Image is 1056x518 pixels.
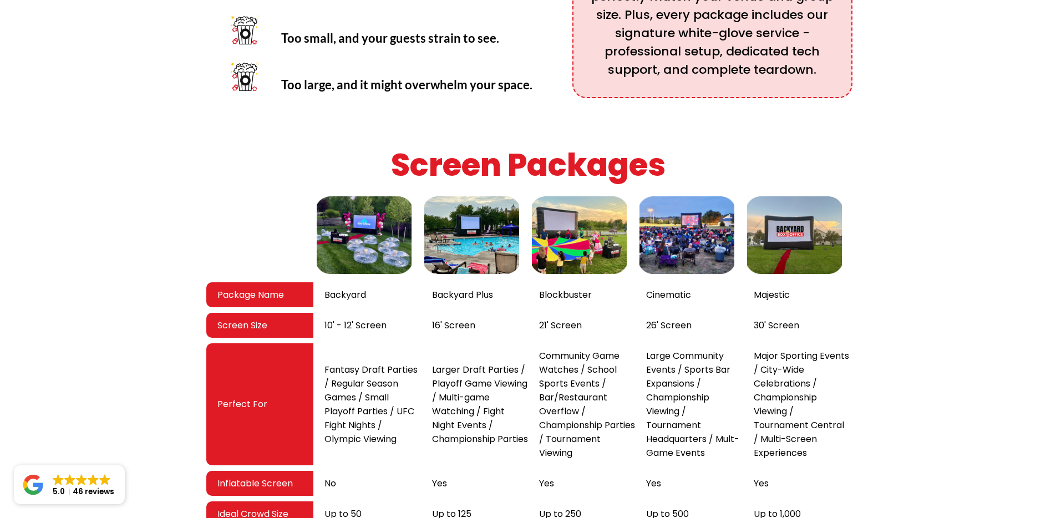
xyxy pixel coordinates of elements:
span: No [324,476,336,490]
span: 26' Screen [646,318,692,332]
img: Image [229,13,262,47]
span: Yes [646,476,661,490]
span: Backyard [324,288,366,302]
span: Community Game Watches / School Sports Events / Bar/Restaurant Overflow / Championship Parties / ... [539,349,635,460]
span: Larger Draft Parties / Playoff Game Viewing / Multi-game Watching / Fight Night Events / Champion... [432,363,528,446]
span: Blockbuster [539,288,592,302]
span: Major Sporting Events / City-Wide Celebrations / Championship Viewing / Tournament Central / Mult... [754,349,850,460]
p: Too small, and your guests strain to see. [281,31,542,47]
h1: Screen Packages [206,148,850,182]
span: Yes [432,476,447,490]
span: 30' Screen [754,318,799,332]
span: Backyard Plus [432,288,493,302]
img: Image [229,60,262,93]
span: Fantasy Draft Parties / Regular Season Games / Small Playoff Parties / UFC Fight Nights / Olympic... [324,363,420,446]
span: Perfect For [217,397,267,411]
span: 16' Screen [432,318,475,332]
p: Too large, and it might overwhelm your space. [281,77,542,93]
span: Cinematic [646,288,691,302]
span: Yes [754,476,769,490]
span: Inflatable Screen [217,476,293,490]
span: Package Name [217,288,284,302]
a: Close GoogleGoogleGoogleGoogleGoogle 5.046 reviews [14,465,125,504]
span: Yes [539,476,554,490]
span: Screen Size [217,318,267,332]
span: Large Community Events / Sports Bar Expansions / Championship Viewing / Tournament Headquarters /... [646,349,742,460]
span: 21' Screen [539,318,582,332]
span: Majestic [754,288,790,302]
span: 10' - 12' Screen [324,318,387,332]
